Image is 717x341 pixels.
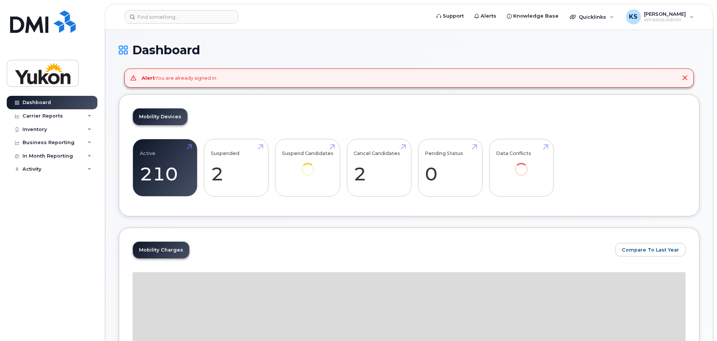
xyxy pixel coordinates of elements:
[615,243,686,256] button: Compare To Last Year
[140,143,190,192] a: Active 210
[119,43,699,57] h1: Dashboard
[282,143,333,186] a: Suspend Candidates
[496,143,547,186] a: Data Conflicts
[133,242,189,258] a: Mobility Charges
[133,109,187,125] a: Mobility Devices
[142,75,155,81] strong: Alert
[354,143,404,192] a: Cancel Candidates 2
[425,143,475,192] a: Pending Status 0
[142,74,217,82] div: You are already signed in.
[622,246,679,253] span: Compare To Last Year
[211,143,261,192] a: Suspended 2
